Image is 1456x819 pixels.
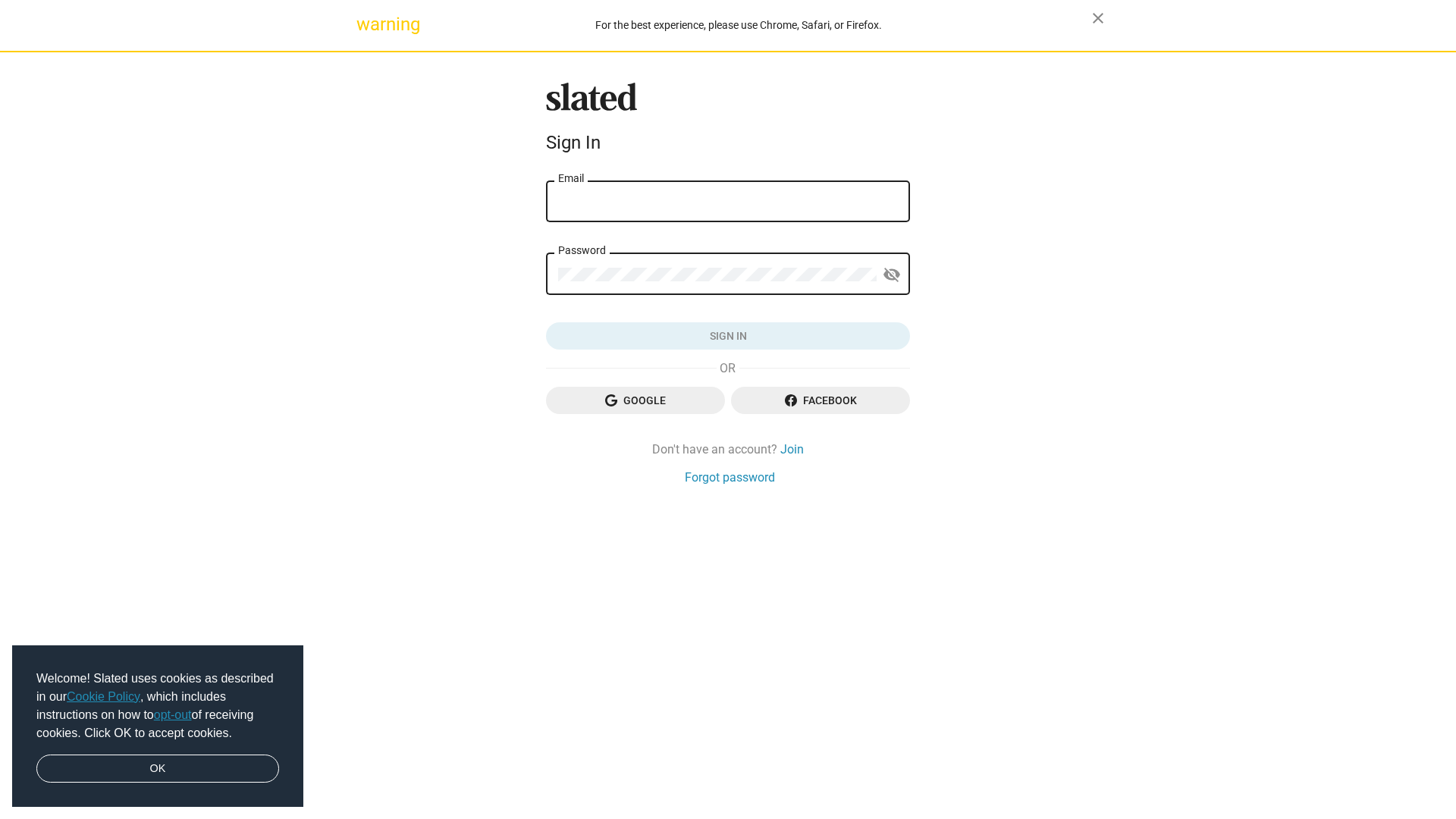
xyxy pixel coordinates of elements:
a: Join [780,441,804,457]
button: Facebook [731,387,910,414]
mat-icon: visibility_off [883,263,901,287]
sl-branding: Sign In [546,83,910,160]
button: Show password [877,260,907,290]
div: Sign In [546,132,910,153]
div: For the best experience, please use Chrome, Safari, or Firefox. [385,15,1092,36]
span: Welcome! Slated uses cookies as described in our , which includes instructions on how to of recei... [36,670,279,742]
a: dismiss cookie message [36,755,279,783]
button: Google [546,387,725,414]
mat-icon: close [1089,9,1107,27]
a: Cookie Policy [67,690,140,703]
div: Don't have an account? [546,441,910,457]
span: Facebook [743,387,898,414]
div: cookieconsent [12,645,303,808]
a: opt-out [154,708,192,721]
a: Forgot password [685,469,775,485]
mat-icon: warning [356,15,375,33]
span: Google [558,387,713,414]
